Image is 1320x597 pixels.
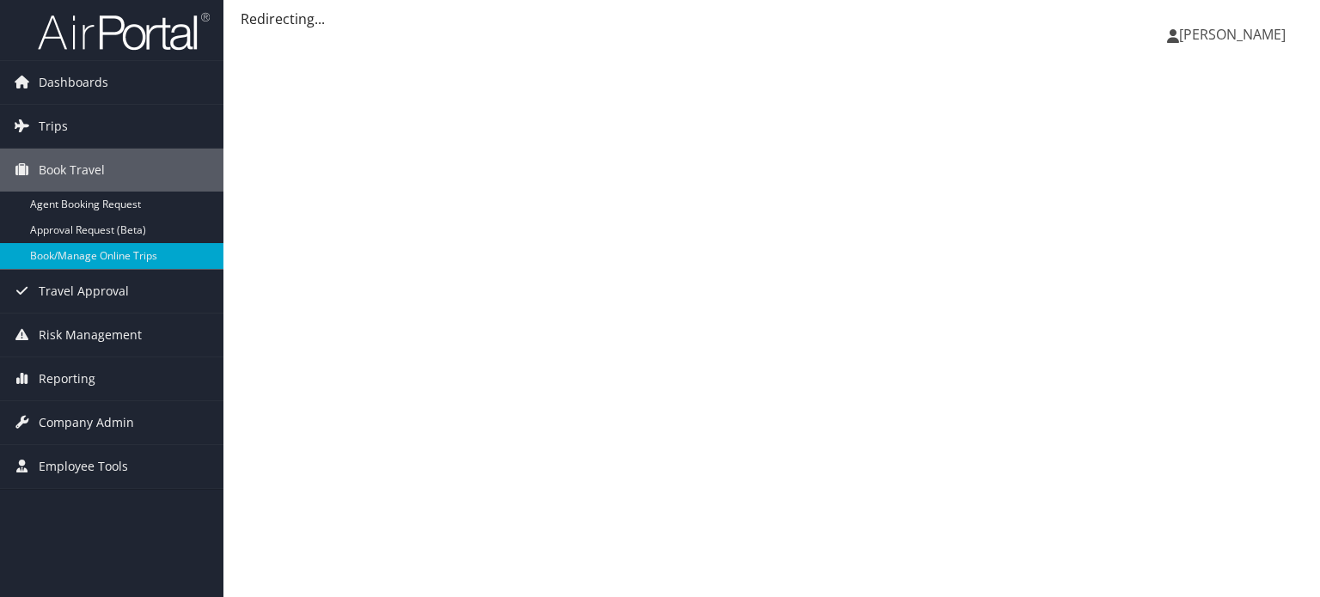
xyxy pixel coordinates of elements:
[39,105,68,148] span: Trips
[39,445,128,488] span: Employee Tools
[39,401,134,444] span: Company Admin
[39,61,108,104] span: Dashboards
[38,11,210,52] img: airportal-logo.png
[1167,9,1303,60] a: [PERSON_NAME]
[39,314,142,356] span: Risk Management
[39,357,95,400] span: Reporting
[39,270,129,313] span: Travel Approval
[39,149,105,192] span: Book Travel
[241,9,1303,29] div: Redirecting...
[1179,25,1286,44] span: [PERSON_NAME]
